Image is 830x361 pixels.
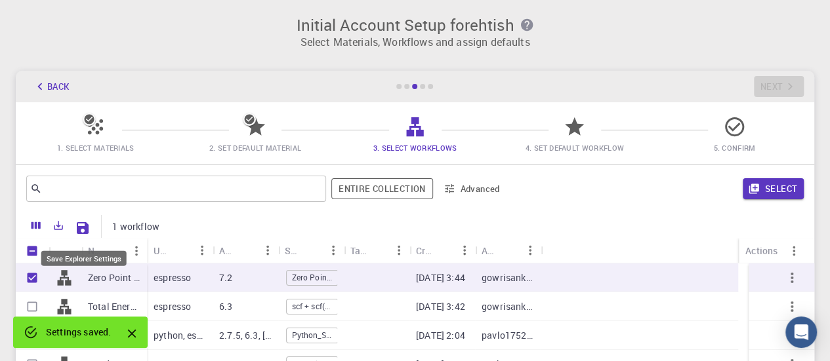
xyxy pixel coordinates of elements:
div: Name [88,238,105,263]
p: [DATE] 3:44 [416,271,465,284]
p: espresso [154,271,191,284]
p: Select Materials, Workflows and assign defaults [24,34,806,50]
button: Menu [192,240,213,261]
div: Open Intercom Messenger [785,316,817,348]
p: Zero Point Energy qe7.2 (clone) (clone) [88,271,140,284]
p: 6.3 [219,300,232,313]
p: gowrisankar7755 [482,300,534,313]
button: Sort [105,240,126,261]
div: Name [81,238,147,263]
div: Tags [344,238,409,263]
button: Sort [433,240,454,261]
div: Account [475,238,541,263]
button: Close [121,323,142,344]
span: Zero Point Energy [287,272,338,283]
div: Tags [350,238,367,263]
p: Total Energy (clone) [88,300,140,313]
button: Menu [257,240,278,261]
span: Python_Script [287,330,338,341]
button: Entire collection [331,178,432,199]
button: Export [47,215,70,236]
button: Sort [236,240,257,261]
span: 5. Confirm [713,143,755,153]
button: Back [26,76,76,97]
div: Icon [49,238,81,263]
button: Menu [323,240,344,261]
button: Sort [499,240,520,261]
div: Subworkflows [285,238,302,263]
div: Application Version [219,238,236,263]
div: Actions [739,238,804,263]
div: Actions [745,238,778,263]
p: gowrisankar7755 [482,271,534,284]
button: Menu [520,240,541,261]
p: 7.2 [219,271,232,284]
div: Created [409,238,475,263]
span: 1. Select Materials [57,143,135,153]
button: Menu [388,240,409,261]
button: Advanced [438,178,507,199]
p: [DATE] 2:04 [416,329,465,342]
div: Created [416,238,433,263]
div: Used application [147,238,213,263]
p: 1 workflow [112,220,159,233]
span: scf + scf(hse) [287,301,338,312]
div: Application Version [213,238,278,263]
button: Sort [302,240,323,261]
span: 4. Set Default Workflow [526,143,624,153]
button: Menu [783,240,804,261]
button: Save Explorer Settings [70,215,96,241]
div: Subworkflows [278,238,344,263]
button: Columns [25,215,47,236]
button: Sort [367,240,388,261]
button: Sort [171,240,192,261]
span: Filter throughout whole library including sets (folders) [331,178,432,199]
button: Select [743,178,804,199]
p: 2.7.5, 6.3, [DATE] [219,329,272,342]
div: Used application [154,238,171,263]
p: espresso [154,300,191,313]
div: Account [482,238,499,263]
span: 3. Select Workflows [373,143,457,153]
h3: Initial Account Setup for ehtish [24,16,806,34]
div: Settings saved. [46,320,111,344]
div: Save Explorer Settings [41,251,127,266]
button: Menu [454,240,475,261]
p: pavlo1752010 [482,329,534,342]
span: 2. Set Default Material [209,143,301,153]
p: [DATE] 3:42 [416,300,465,313]
button: Menu [126,240,147,261]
